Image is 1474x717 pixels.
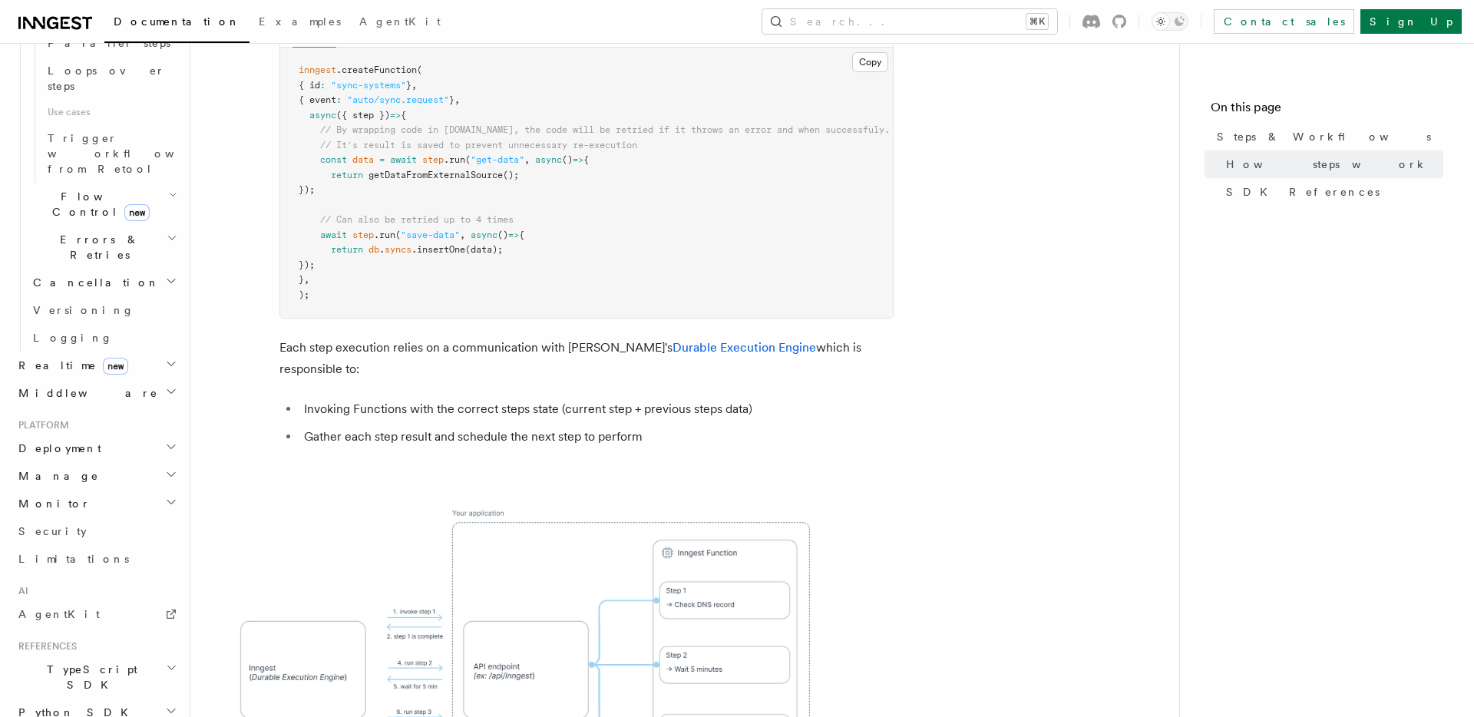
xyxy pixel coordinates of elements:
[12,352,180,379] button: Realtimenew
[18,553,129,565] span: Limitations
[508,230,519,240] span: =>
[336,110,390,121] span: ({ step })
[449,94,454,105] span: }
[12,419,69,431] span: Platform
[852,52,888,72] button: Copy
[12,490,180,517] button: Monitor
[422,154,444,165] span: step
[299,64,336,75] span: inngest
[454,94,460,105] span: ,
[562,154,573,165] span: ()
[411,244,465,255] span: .insertOne
[12,379,180,407] button: Middleware
[299,274,304,285] span: }
[320,214,514,225] span: // Can also be retried up to 4 times
[535,154,562,165] span: async
[352,230,374,240] span: step
[279,337,894,380] p: Each step execution relies on a communication with [PERSON_NAME]'s which is responsible to:
[406,80,411,91] span: }
[320,230,347,240] span: await
[444,154,465,165] span: .run
[12,585,28,597] span: AI
[41,29,180,57] a: Parallel steps
[27,183,180,226] button: Flow Controlnew
[336,64,417,75] span: .createFunction
[103,358,128,375] span: new
[359,15,441,28] span: AgentKit
[12,545,180,573] a: Limitations
[33,332,113,344] span: Logging
[48,132,216,175] span: Trigger workflows from Retool
[336,94,342,105] span: :
[27,226,180,269] button: Errors & Retries
[390,110,401,121] span: =>
[18,608,100,620] span: AgentKit
[299,184,315,195] span: });
[1226,157,1428,172] span: How steps work
[27,296,180,324] a: Versioning
[299,259,315,270] span: });
[1220,178,1443,206] a: SDK References
[12,517,180,545] a: Security
[299,80,320,91] span: { id
[471,230,497,240] span: async
[27,269,180,296] button: Cancellation
[114,15,240,28] span: Documentation
[524,154,530,165] span: ,
[48,37,170,49] span: Parallel steps
[1152,12,1188,31] button: Toggle dark mode
[401,230,460,240] span: "save-data"
[299,426,894,448] li: Gather each step result and schedule the next step to perform
[374,230,395,240] span: .run
[33,304,134,316] span: Versioning
[1360,9,1462,34] a: Sign Up
[762,9,1057,34] button: Search...⌘K
[27,324,180,352] a: Logging
[352,154,374,165] span: data
[411,80,417,91] span: ,
[1217,129,1431,144] span: Steps & Workflows
[368,170,503,180] span: getDataFromExternalSource
[41,57,180,100] a: Loops over steps
[401,110,406,121] span: {
[12,462,180,490] button: Manage
[331,170,363,180] span: return
[331,244,363,255] span: return
[41,100,180,124] span: Use cases
[1226,184,1380,200] span: SDK References
[12,656,180,699] button: TypeScript SDK
[583,154,589,165] span: {
[350,5,450,41] a: AgentKit
[417,64,422,75] span: (
[460,230,465,240] span: ,
[465,154,471,165] span: (
[573,154,583,165] span: =>
[124,204,150,221] span: new
[27,232,167,263] span: Errors & Retries
[12,600,180,628] a: AgentKit
[395,230,401,240] span: (
[259,15,341,28] span: Examples
[1211,123,1443,150] a: Steps & Workflows
[385,244,411,255] span: syncs
[309,110,336,121] span: async
[390,154,417,165] span: await
[465,244,503,255] span: (data);
[12,358,128,373] span: Realtime
[497,230,508,240] span: ()
[12,385,158,401] span: Middleware
[299,94,336,105] span: { event
[519,230,524,240] span: {
[12,434,180,462] button: Deployment
[368,244,379,255] span: db
[18,525,87,537] span: Security
[379,244,385,255] span: .
[12,662,166,692] span: TypeScript SDK
[250,5,350,41] a: Examples
[12,468,99,484] span: Manage
[503,170,519,180] span: ();
[320,154,347,165] span: const
[320,140,637,150] span: // It's result is saved to prevent unnecessary re-execution
[331,80,406,91] span: "sync-systems"
[1220,150,1443,178] a: How steps work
